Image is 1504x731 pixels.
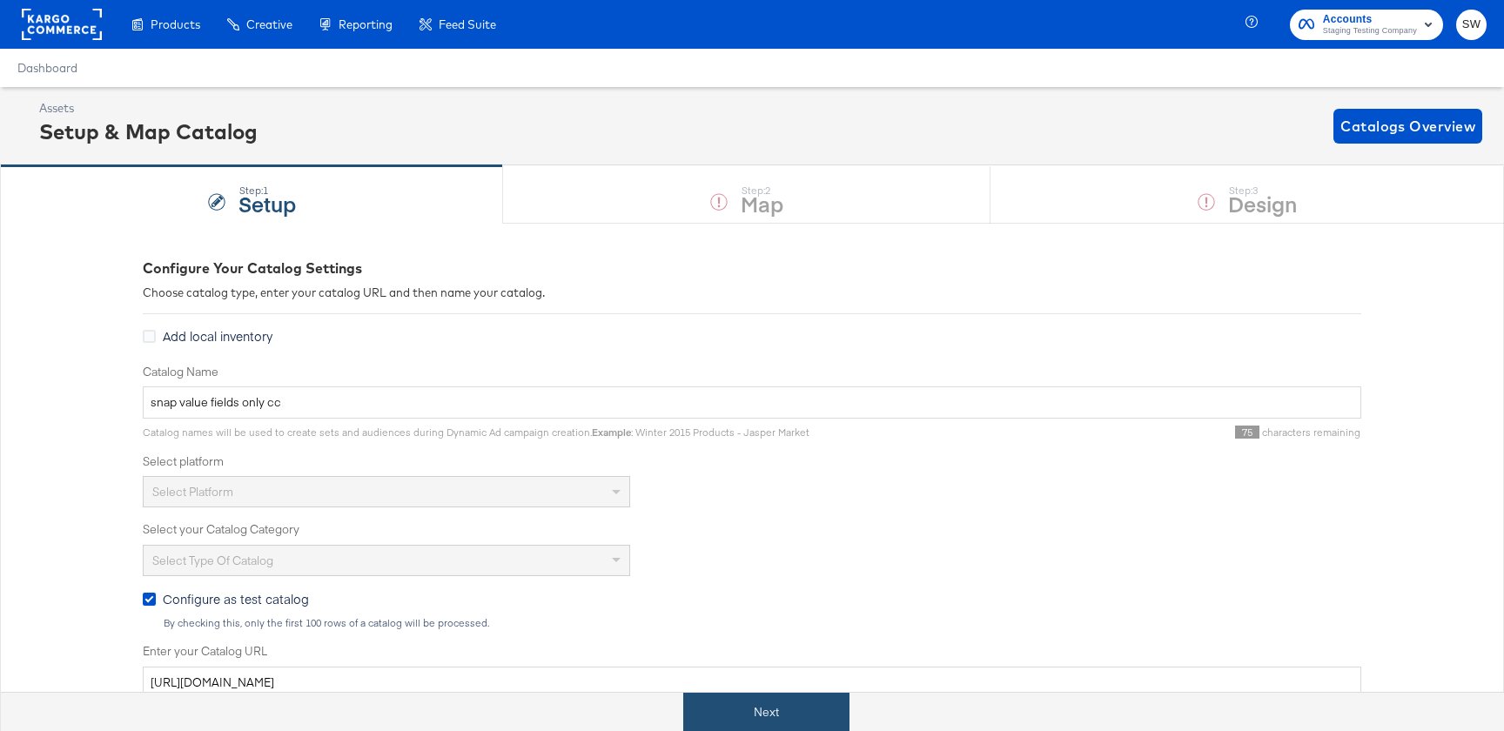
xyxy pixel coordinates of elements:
[151,17,200,31] span: Products
[143,521,1361,538] label: Select your Catalog Category
[592,426,631,439] strong: Example
[143,258,1361,278] div: Configure Your Catalog Settings
[39,100,258,117] div: Assets
[809,426,1361,439] div: characters remaining
[1323,24,1417,38] span: Staging Testing Company
[144,477,629,506] div: Select platform
[1290,10,1443,40] button: AccountsStaging Testing Company
[39,117,258,146] div: Setup & Map Catalog
[143,426,809,439] span: Catalog names will be used to create sets and audiences during Dynamic Ad campaign creation. : Wi...
[1323,10,1417,29] span: Accounts
[238,189,296,218] strong: Setup
[439,17,496,31] span: Feed Suite
[143,386,1361,419] input: Name your catalog e.g. My Dynamic Product Catalog
[143,667,1361,699] input: Enter Catalog URL, e.g. http://www.example.com/products.xml
[17,61,77,75] a: Dashboard
[1463,15,1480,35] span: SW
[163,617,1361,629] div: By checking this, only the first 100 rows of a catalog will be processed.
[163,590,309,607] span: Configure as test catalog
[246,17,292,31] span: Creative
[143,453,1361,470] label: Select platform
[143,643,1361,660] label: Enter your Catalog URL
[143,364,1361,380] label: Catalog Name
[1235,426,1259,439] span: 75
[144,546,629,575] div: Select type of catalog
[1340,114,1475,138] span: Catalogs Overview
[143,285,1361,301] div: Choose catalog type, enter your catalog URL and then name your catalog.
[1333,109,1482,144] button: Catalogs Overview
[238,184,296,197] div: Step: 1
[1456,10,1487,40] button: SW
[339,17,393,31] span: Reporting
[163,327,272,345] span: Add local inventory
